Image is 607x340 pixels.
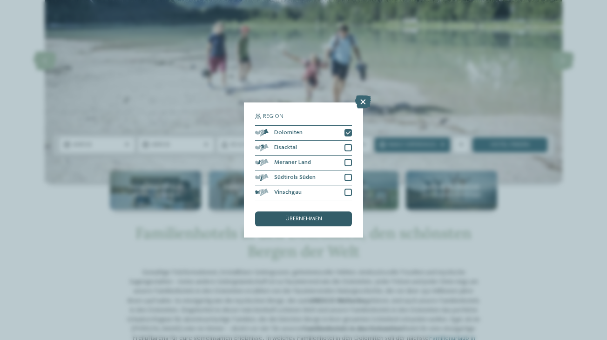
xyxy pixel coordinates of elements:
[274,190,302,196] span: Vinschgau
[274,160,311,166] span: Meraner Land
[285,216,322,222] span: übernehmen
[263,114,283,120] span: Region
[274,130,303,136] span: Dolomiten
[274,145,297,151] span: Eisacktal
[274,175,316,181] span: Südtirols Süden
